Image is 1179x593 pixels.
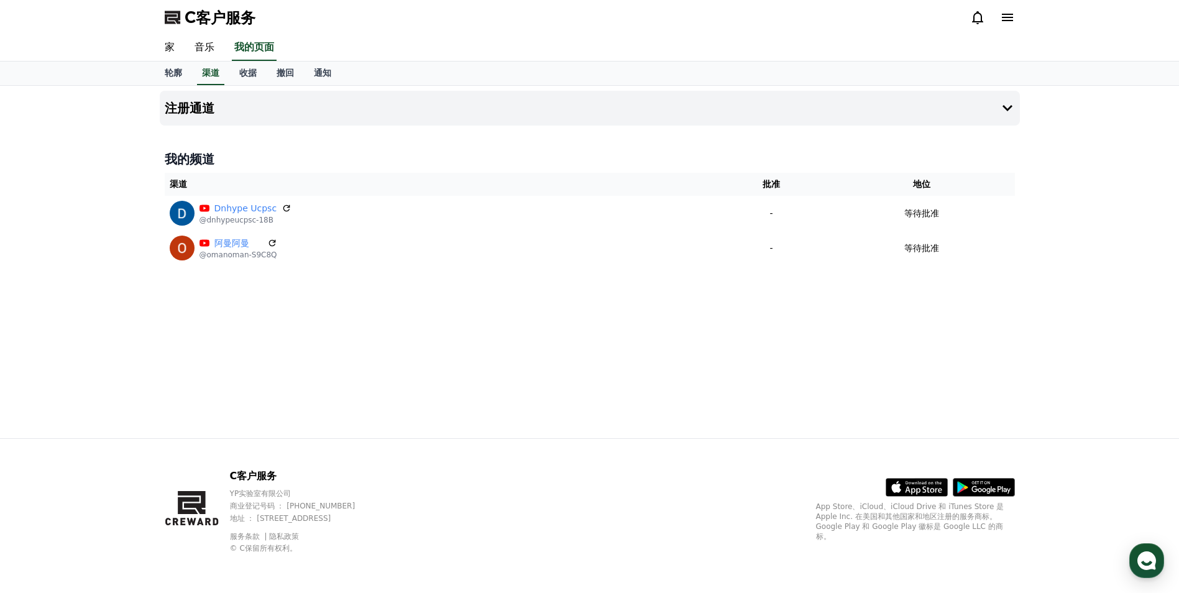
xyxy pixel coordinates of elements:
[816,502,1015,541] p: App Store、iCloud、iCloud Drive 和 iTunes Store 是 Apple Inc. 在美国和其他国家和地区注册的服务商标。Google Play 和 Google...
[229,62,267,85] a: 收据
[720,242,823,255] p: -
[202,68,219,78] font: 渠道
[230,469,379,484] p: C客户服务
[160,91,1020,126] button: 注册通道
[904,207,939,220] p: 等待批准
[314,68,331,78] font: 通知
[200,250,277,260] p: @omanoman-S9C8Q
[763,179,780,189] font: 批准
[230,543,379,553] p: © C保留所有权利。
[155,62,192,85] a: 轮廓
[165,101,214,115] h4: 注册通道
[904,242,939,255] p: 等待批准
[269,532,299,541] a: 隐私政策
[214,237,262,250] a: 阿曼阿曼
[185,35,224,61] a: 音乐
[277,68,294,78] font: 撤回
[230,501,379,511] p: 商业登记号码 ： [PHONE_NUMBER]
[214,202,277,215] a: Dnhype Ucpsc
[185,7,255,27] span: C客户服务
[165,68,182,78] font: 轮廓
[165,150,1015,168] h4: 我的频道
[165,7,255,27] a: C客户服务
[304,62,341,85] a: 通知
[170,236,195,260] img: 阿曼阿曼
[170,201,195,226] img: Dnhype Ucpsc
[232,35,277,61] a: 我的页面
[239,68,257,78] font: 收据
[230,513,379,523] p: 地址 ： [STREET_ADDRESS]
[155,35,185,61] a: 家
[170,179,187,189] font: 渠道
[913,179,930,189] font: 地位
[267,62,304,85] a: 撤回
[197,62,224,85] a: 渠道
[230,532,269,541] a: 服务条款
[200,215,292,225] p: @dnhypeucpsc-18B
[720,207,823,220] p: -
[230,489,379,499] p: YP实验室有限公司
